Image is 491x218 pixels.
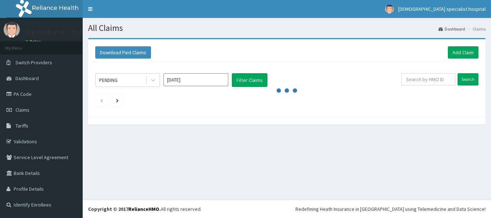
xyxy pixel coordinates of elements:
[88,23,486,33] h1: All Claims
[83,200,491,218] footer: All rights reserved.
[15,75,39,82] span: Dashboard
[401,73,455,85] input: Search by HMO ID
[448,46,478,59] a: Add Claim
[15,107,29,113] span: Claims
[398,6,486,12] span: [DEMOGRAPHIC_DATA] specialist hospital
[15,122,28,129] span: Tariffs
[128,206,159,212] a: RelianceHMO
[276,80,298,101] svg: audio-loading
[88,206,161,212] strong: Copyright © 2017 .
[15,59,52,66] span: Switch Providers
[164,73,228,86] input: Select Month and Year
[25,29,142,36] p: [DEMOGRAPHIC_DATA] specialist hospital
[99,76,118,84] div: PENDING
[458,73,478,85] input: Search
[295,205,486,213] div: Redefining Heath Insurance in [GEOGRAPHIC_DATA] using Telemedicine and Data Science!
[385,5,394,14] img: User Image
[116,97,119,103] a: Next page
[466,26,486,32] li: Claims
[25,39,42,44] a: Online
[439,26,465,32] a: Dashboard
[100,97,103,103] a: Previous page
[4,22,20,38] img: User Image
[232,73,267,87] button: Filter Claims
[95,46,151,59] button: Download Paid Claims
